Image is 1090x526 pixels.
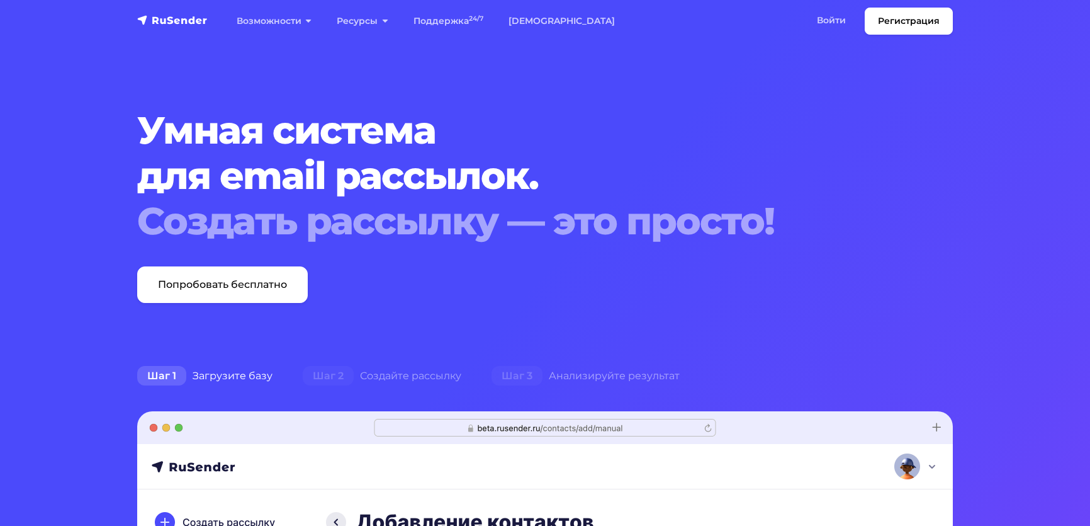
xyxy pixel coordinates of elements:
[137,266,308,303] a: Попробовать бесплатно
[137,108,884,244] h1: Умная система для email рассылок.
[401,8,496,34] a: Поддержка24/7
[865,8,953,35] a: Регистрация
[288,363,476,389] div: Создайте рассылку
[137,198,884,244] div: Создать рассылку — это просто!
[496,8,627,34] a: [DEMOGRAPHIC_DATA]
[324,8,400,34] a: Ресурсы
[137,366,186,386] span: Шаг 1
[469,14,483,23] sup: 24/7
[224,8,324,34] a: Возможности
[122,363,288,389] div: Загрузите базу
[303,366,354,386] span: Шаг 2
[476,363,695,389] div: Анализируйте результат
[804,8,858,33] a: Войти
[137,14,208,26] img: RuSender
[492,366,542,386] span: Шаг 3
